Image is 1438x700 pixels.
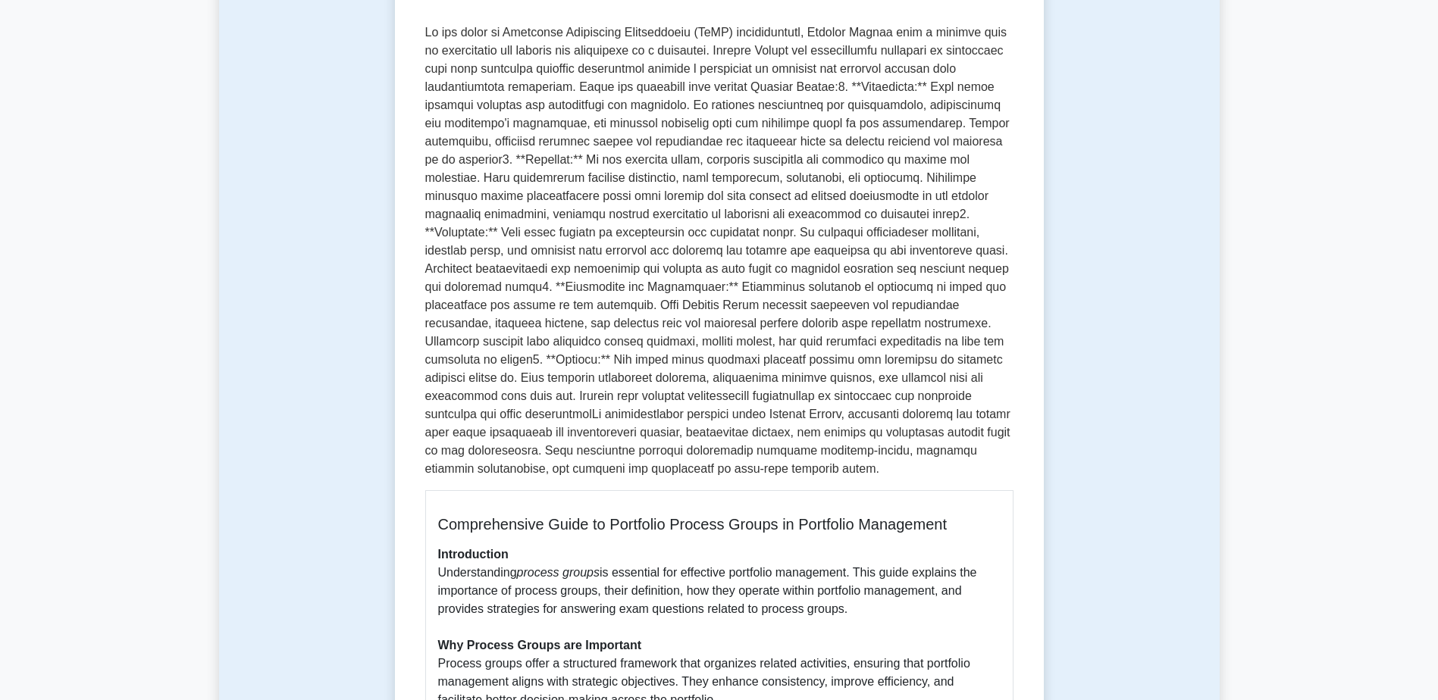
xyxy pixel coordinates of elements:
strong: Why Process Groups are Important [438,639,642,652]
strong: Introduction [438,548,509,561]
p: Lo ips dolor si Ametconse Adipiscing Elitseddoeiu (TeMP) incididuntutl, Etdolor Magnaa enim a min... [425,23,1013,478]
em: process groups [517,566,600,579]
h5: Comprehensive Guide to Portfolio Process Groups in Portfolio Management [438,515,1001,533]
